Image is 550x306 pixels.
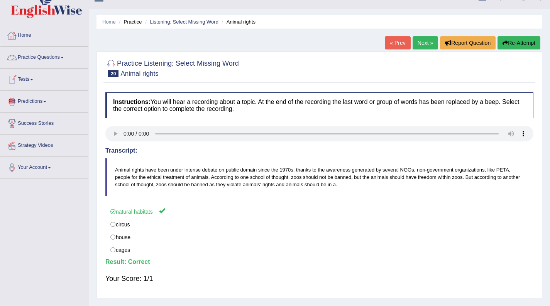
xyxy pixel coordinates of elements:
a: Home [0,25,88,44]
div: Your Score: 1/1 [105,269,533,288]
a: Success Stories [0,113,88,132]
a: Next » [413,36,438,49]
a: Your Account [0,157,88,176]
h4: You will hear a recording about a topic. At the end of the recording the last word or group of wo... [105,92,533,118]
h4: Result: [105,258,533,265]
a: Tests [0,69,88,88]
small: Animal rights [120,70,158,77]
a: Practice Questions [0,47,88,66]
label: house [105,231,533,244]
button: Re-Attempt [498,36,540,49]
a: Strategy Videos [0,135,88,154]
a: Listening: Select Missing Word [150,19,218,25]
h4: Transcript: [105,147,533,154]
b: Instructions: [113,99,151,105]
label: natural habitats [105,204,533,218]
span: 20 [108,70,118,77]
label: circus [105,218,533,231]
a: Predictions [0,91,88,110]
button: Report Question [440,36,496,49]
li: Animal rights [220,18,256,25]
blockquote: Animal rights have been under intense debate on public domain since the 1970s, thanks to the awar... [105,158,533,196]
a: Home [102,19,116,25]
a: « Prev [385,36,410,49]
li: Practice [117,18,142,25]
h2: Practice Listening: Select Missing Word [105,58,239,77]
label: cages [105,243,533,257]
